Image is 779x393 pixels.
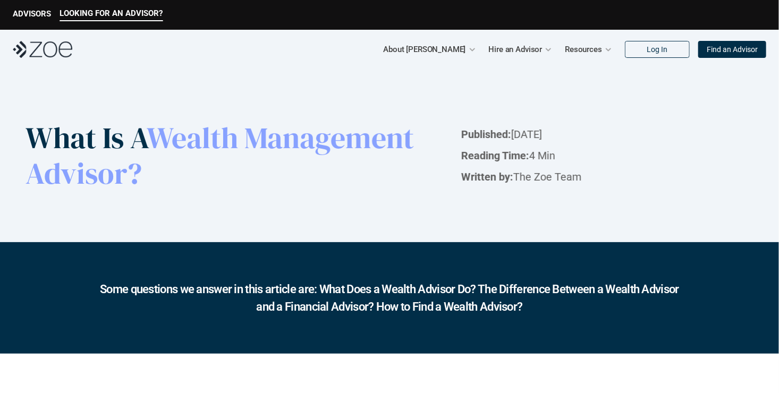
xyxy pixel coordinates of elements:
span: What Is A [26,117,147,158]
p: Wealth Management Advisor? [26,120,419,191]
p: ADVISORS [13,9,51,19]
p: Resources [565,41,602,57]
p: 4 Min [461,149,555,162]
h2: Some questions we answer in this article are: What Does a Wealth Advisor Do? The Difference Betwe... [92,280,687,315]
p: [DATE] [461,128,615,141]
a: Find an Advisor [698,41,766,58]
strong: Reading Time: [461,149,529,162]
strong: Published: [461,128,511,141]
a: Log In [625,41,690,58]
p: LOOKING FOR AN ADVISOR? [60,8,163,18]
p: The Zoe Team [461,170,591,183]
strong: Written by: [461,170,513,183]
p: About [PERSON_NAME] [383,41,465,57]
p: Log In [647,45,668,54]
p: Hire an Advisor [489,41,543,57]
p: Find an Advisor [707,45,758,54]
